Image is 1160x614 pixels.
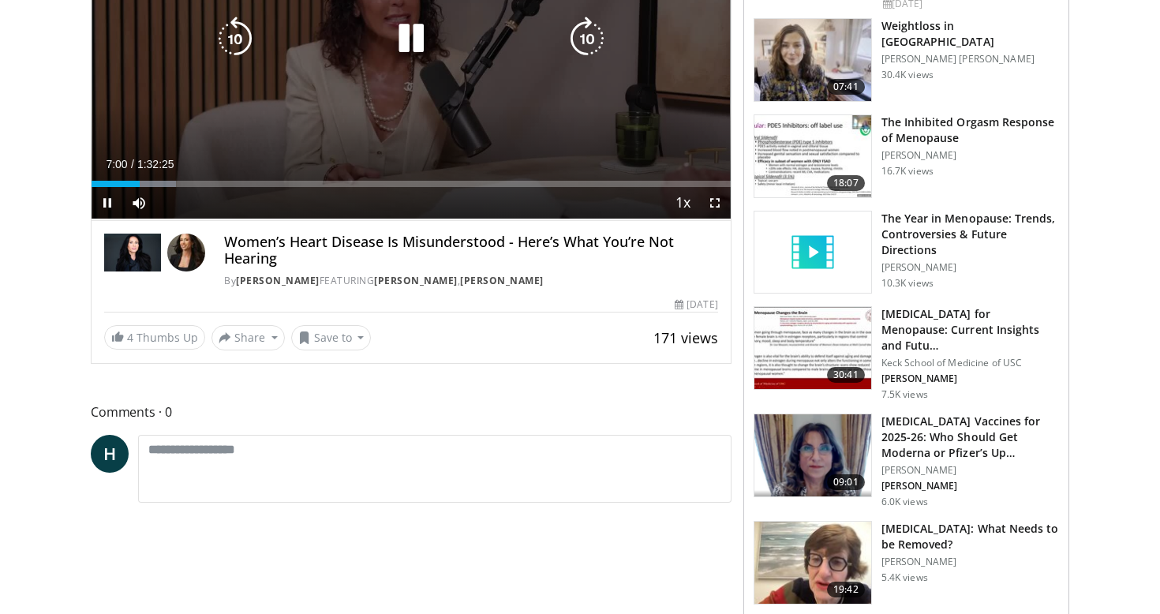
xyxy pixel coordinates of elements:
h3: The Inhibited Orgasm Response of Menopause [881,114,1059,146]
a: 30:41 [MEDICAL_DATA] for Menopause: Current Insights and Futu… Keck School of Medicine of USC [PE... [754,306,1059,401]
h3: [MEDICAL_DATA] for Menopause: Current Insights and Futu… [881,306,1059,354]
button: Mute [123,187,155,219]
span: 7:00 [106,158,127,170]
a: 4 Thumbs Up [104,325,205,350]
img: Dr. Gabrielle Lyon [104,234,161,271]
h3: [MEDICAL_DATA]: What Needs to be Removed? [881,521,1059,552]
span: 30:41 [827,367,865,383]
p: 30.4K views [881,69,934,81]
button: Save to [291,325,372,350]
button: Share [211,325,285,350]
img: 9983fed1-7565-45be-8934-aef1103ce6e2.150x105_q85_crop-smart_upscale.jpg [754,19,871,101]
div: By FEATURING , [224,274,717,288]
p: 7.5K views [881,388,928,401]
p: 6.0K views [881,496,928,508]
p: 16.7K views [881,165,934,178]
a: 07:41 Weightloss in [GEOGRAPHIC_DATA] [PERSON_NAME] [PERSON_NAME] 30.4K views [754,18,1059,102]
div: Progress Bar [92,181,731,187]
h3: Weightloss in [GEOGRAPHIC_DATA] [881,18,1059,50]
p: [PERSON_NAME] [881,373,1059,385]
img: 4d0a4bbe-a17a-46ab-a4ad-f5554927e0d3.150x105_q85_crop-smart_upscale.jpg [754,522,871,604]
p: Keck School of Medicine of USC [881,357,1059,369]
button: Fullscreen [699,187,731,219]
span: / [131,158,134,170]
span: 4 [127,330,133,345]
img: 4e370bb1-17f0-4657-a42f-9b995da70d2f.png.150x105_q85_crop-smart_upscale.png [754,414,871,496]
span: 09:01 [827,474,865,490]
img: Avatar [167,234,205,271]
img: 283c0f17-5e2d-42ba-a87c-168d447cdba4.150x105_q85_crop-smart_upscale.jpg [754,115,871,197]
h4: Women’s Heart Disease Is Misunderstood - Here’s What You’re Not Hearing [224,234,717,268]
p: [PERSON_NAME] [881,556,1059,568]
p: 5.4K views [881,571,928,584]
span: 07:41 [827,79,865,95]
a: [PERSON_NAME] [460,274,544,287]
p: [PERSON_NAME] [881,261,1059,274]
div: [DATE] [675,298,717,312]
img: video_placeholder_short.svg [754,212,871,294]
a: [PERSON_NAME] [374,274,458,287]
a: [PERSON_NAME] [236,274,320,287]
span: 18:07 [827,175,865,191]
p: [PERSON_NAME] [PERSON_NAME] [881,53,1059,66]
a: H [91,435,129,473]
span: Comments 0 [91,402,732,422]
p: [PERSON_NAME] [881,464,1059,477]
button: Pause [92,187,123,219]
p: [PERSON_NAME] [881,480,1059,492]
img: 47271b8a-94f4-49c8-b914-2a3d3af03a9e.150x105_q85_crop-smart_upscale.jpg [754,307,871,389]
a: The Year in Menopause: Trends, Controversies & Future Directions [PERSON_NAME] 10.3K views [754,211,1059,294]
span: 19:42 [827,582,865,597]
a: 19:42 [MEDICAL_DATA]: What Needs to be Removed? [PERSON_NAME] 5.4K views [754,521,1059,605]
button: Playback Rate [668,187,699,219]
span: 1:32:25 [137,158,174,170]
a: 09:01 [MEDICAL_DATA] Vaccines for 2025-26: Who Should Get Moderna or Pfizer’s Up… [PERSON_NAME] [... [754,414,1059,508]
h3: The Year in Menopause: Trends, Controversies & Future Directions [881,211,1059,258]
h3: [MEDICAL_DATA] Vaccines for 2025-26: Who Should Get Moderna or Pfizer’s Up… [881,414,1059,461]
span: 171 views [653,328,718,347]
p: [PERSON_NAME] [881,149,1059,162]
a: 18:07 The Inhibited Orgasm Response of Menopause [PERSON_NAME] 16.7K views [754,114,1059,198]
p: 10.3K views [881,277,934,290]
